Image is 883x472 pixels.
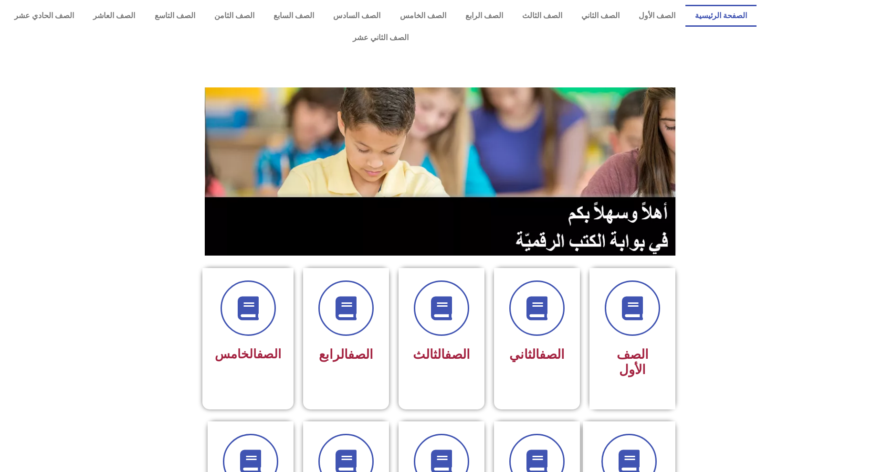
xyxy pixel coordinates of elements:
[348,347,373,362] a: الصف
[390,5,455,27] a: الصف الخامس
[257,347,281,361] a: الصف
[445,347,470,362] a: الصف
[319,347,373,362] span: الرابع
[539,347,565,362] a: الصف
[513,5,572,27] a: الصف الثالث
[456,5,513,27] a: الصف الرابع
[617,347,649,377] span: الصف الأول
[324,5,390,27] a: الصف السادس
[685,5,757,27] a: الصفحة الرئيسية
[205,5,264,27] a: الصف الثامن
[629,5,685,27] a: الصف الأول
[264,5,324,27] a: الصف السابع
[572,5,629,27] a: الصف الثاني
[509,347,565,362] span: الثاني
[5,27,757,49] a: الصف الثاني عشر
[413,347,470,362] span: الثالث
[215,347,281,361] span: الخامس
[145,5,205,27] a: الصف التاسع
[84,5,145,27] a: الصف العاشر
[5,5,84,27] a: الصف الحادي عشر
